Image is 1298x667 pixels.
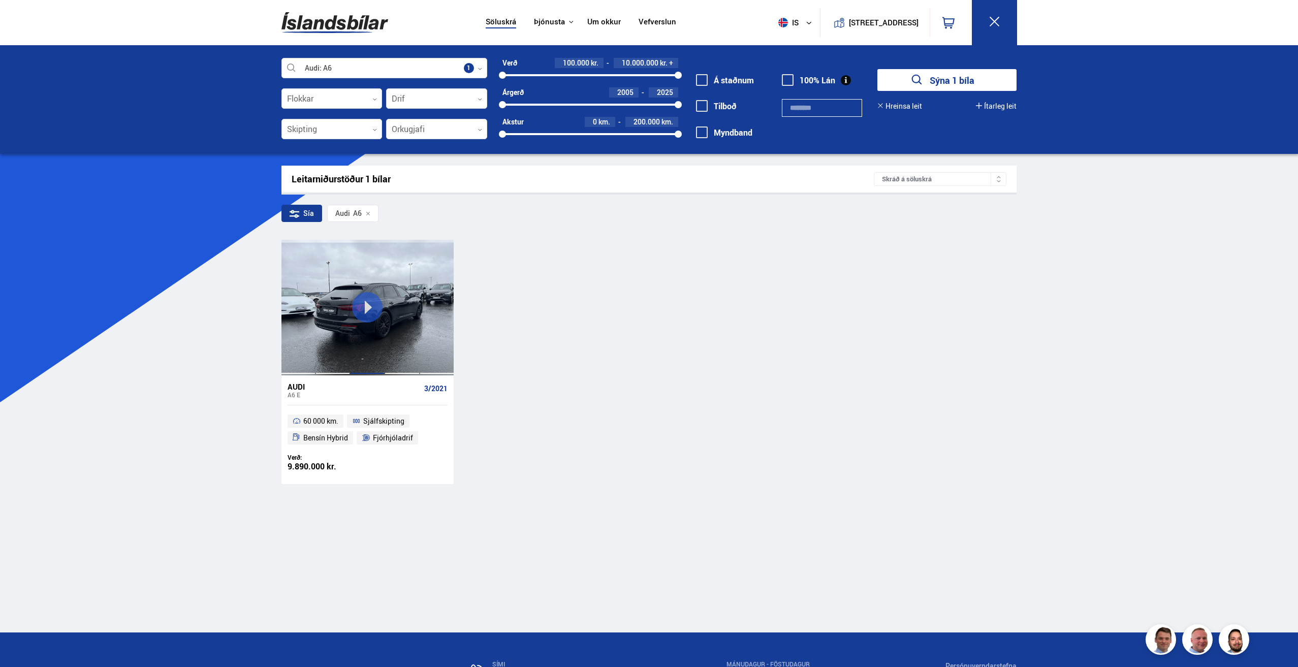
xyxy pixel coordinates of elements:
span: 60 000 km. [303,415,338,427]
button: Ítarleg leit [976,102,1017,110]
span: km. [661,118,673,126]
div: Skráð á söluskrá [874,172,1006,186]
div: A6 E [288,391,420,398]
span: kr. [660,59,668,67]
label: 100% Lán [782,76,835,85]
div: Leitarniðurstöður 1 bílar [292,174,874,184]
button: Open LiveChat chat widget [8,4,39,35]
label: Á staðnum [696,76,754,85]
a: Um okkur [587,17,621,28]
span: 200.000 [634,117,660,126]
div: Árgerð [502,88,524,97]
button: Sýna 1 bíla [877,69,1017,91]
a: Söluskrá [486,17,516,28]
span: 3/2021 [424,385,448,393]
img: FbJEzSuNWCJXmdc-.webp [1147,626,1178,656]
img: siFngHWaQ9KaOqBr.png [1184,626,1214,656]
div: Verð: [288,454,368,461]
label: Myndband [696,128,752,137]
button: is [774,8,820,38]
span: Sjálfskipting [363,415,404,427]
span: Fjórhjóladrif [373,432,413,444]
a: Audi A6 E 3/2021 60 000 km. Sjálfskipting Bensín Hybrid Fjórhjóladrif Verð: 9.890.000 kr. [281,375,454,484]
label: Tilboð [696,102,737,111]
a: Vefverslun [639,17,676,28]
button: Hreinsa leit [877,102,922,110]
button: Þjónusta [534,17,565,27]
img: svg+xml;base64,PHN2ZyB4bWxucz0iaHR0cDovL3d3dy53My5vcmcvMjAwMC9zdmciIHdpZHRoPSI1MTIiIGhlaWdodD0iNT... [778,18,788,27]
div: Sía [281,205,322,222]
div: Verð [502,59,517,67]
span: 0 [593,117,597,126]
a: [STREET_ADDRESS] [826,8,924,37]
img: G0Ugv5HjCgRt.svg [281,6,388,39]
span: km. [598,118,610,126]
span: 2005 [617,87,634,97]
div: 9.890.000 kr. [288,462,368,471]
div: Akstur [502,118,524,126]
span: Bensín Hybrid [303,432,348,444]
span: A6 [335,209,362,217]
button: [STREET_ADDRESS] [853,18,915,27]
div: Audi [288,382,420,391]
span: 100.000 [563,58,589,68]
span: 2025 [657,87,673,97]
img: nhp88E3Fdnt1Opn2.png [1220,626,1251,656]
span: kr. [591,59,598,67]
span: + [669,59,673,67]
div: Audi [335,209,350,217]
span: is [774,18,800,27]
span: 10.000.000 [622,58,658,68]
